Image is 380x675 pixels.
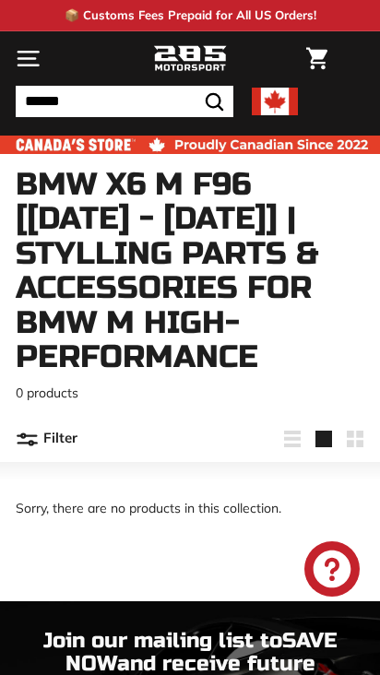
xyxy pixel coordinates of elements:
[16,462,364,555] div: Sorry, there are no products in this collection.
[16,417,77,461] button: Filter
[65,6,316,25] p: 📦 Customs Fees Prepaid for All US Orders!
[16,384,364,403] p: 0 products
[299,541,365,601] inbox-online-store-chat: Shopify online store chat
[16,168,364,374] h1: BMW X6 M F96 [[DATE] - [DATE]] | Stylling parts & accessories for BMW M High-Performance
[16,86,233,117] input: Search
[153,43,227,75] img: Logo_285_Motorsport_areodynamics_components
[297,32,337,85] a: Cart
